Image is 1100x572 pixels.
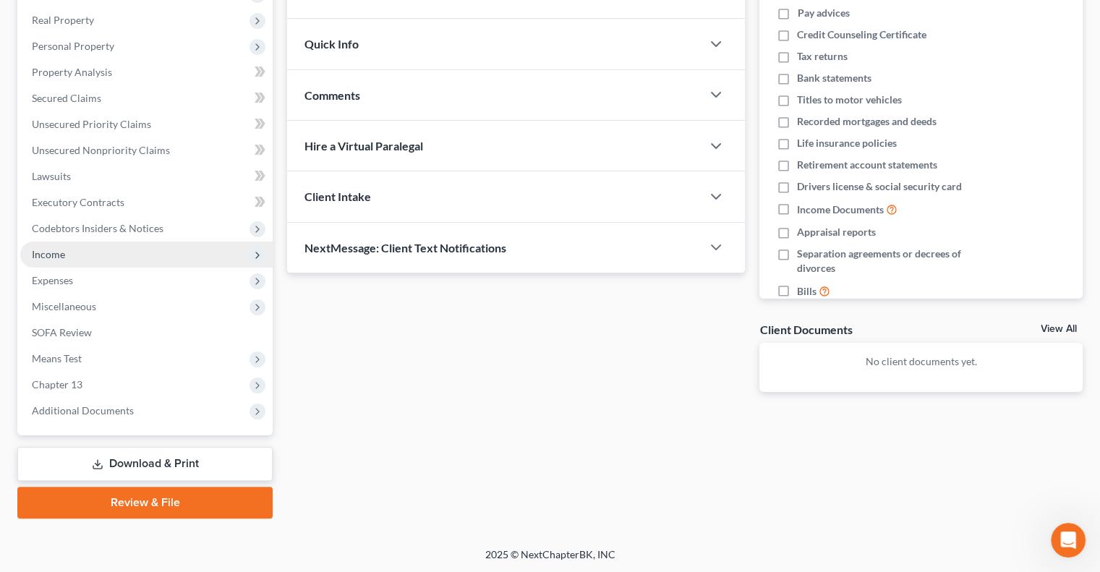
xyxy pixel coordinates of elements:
[17,447,273,481] a: Download & Print
[32,170,71,182] span: Lawsuits
[32,274,73,286] span: Expenses
[20,163,273,189] a: Lawsuits
[32,404,134,417] span: Additional Documents
[32,352,82,364] span: Means Test
[12,114,237,265] div: 🚨ATTN: [GEOGRAPHIC_DATA] of [US_STATE]The court has added a new Credit Counseling Field that we n...
[32,196,124,208] span: Executory Contracts
[797,158,937,172] span: Retirement account statements
[32,300,96,312] span: Miscellaneous
[797,93,902,107] span: Titles to motor vehicles
[17,487,273,518] a: Review & File
[771,354,1071,369] p: No client documents yet.
[32,222,163,234] span: Codebtors Insiders & Notices
[32,378,82,390] span: Chapter 13
[304,241,506,255] span: NextMessage: Client Text Notifications
[1041,324,1077,334] a: View All
[20,137,273,163] a: Unsecured Nonpriority Claims
[20,320,273,346] a: SOFA Review
[69,461,80,473] button: Upload attachment
[12,114,278,297] div: Katie says…
[797,27,926,42] span: Credit Counseling Certificate
[70,7,164,18] h1: [PERSON_NAME]
[23,268,142,277] div: [PERSON_NAME] • 11h ago
[304,88,360,102] span: Comments
[22,461,34,473] button: Emoji picker
[304,139,423,153] span: Hire a Virtual Paralegal
[70,18,135,33] p: Active 3h ago
[797,136,897,150] span: Life insurance policies
[32,326,92,338] span: SOFA Review
[12,431,277,456] textarea: Message…
[32,40,114,52] span: Personal Property
[226,6,254,33] button: Home
[20,111,273,137] a: Unsecured Priority Claims
[32,14,94,26] span: Real Property
[797,6,849,20] span: Pay advices
[46,461,57,473] button: Gif picker
[304,189,371,203] span: Client Intake
[797,114,937,129] span: Recorded mortgages and deeds
[797,71,871,85] span: Bank statements
[797,247,989,276] span: Separation agreements or decrees of divorces
[20,85,273,111] a: Secured Claims
[20,189,273,215] a: Executory Contracts
[304,37,359,51] span: Quick Info
[1051,523,1086,558] iframe: Intercom live chat
[23,123,206,149] b: 🚨ATTN: [GEOGRAPHIC_DATA] of [US_STATE]
[32,66,112,78] span: Property Analysis
[797,202,884,217] span: Income Documents
[797,179,962,194] span: Drivers license & social security card
[23,158,226,257] div: The court has added a new Credit Counseling Field that we need to update upon filing. Please remo...
[92,461,103,473] button: Start recording
[9,6,37,33] button: go back
[20,59,273,85] a: Property Analysis
[254,6,280,32] div: Close
[32,248,65,260] span: Income
[32,118,151,130] span: Unsecured Priority Claims
[32,144,170,156] span: Unsecured Nonpriority Claims
[797,49,848,64] span: Tax returns
[759,322,852,337] div: Client Documents
[32,92,101,104] span: Secured Claims
[797,225,876,239] span: Appraisal reports
[248,456,271,479] button: Send a message…
[797,284,817,299] span: Bills
[41,8,64,31] img: Profile image for Katie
